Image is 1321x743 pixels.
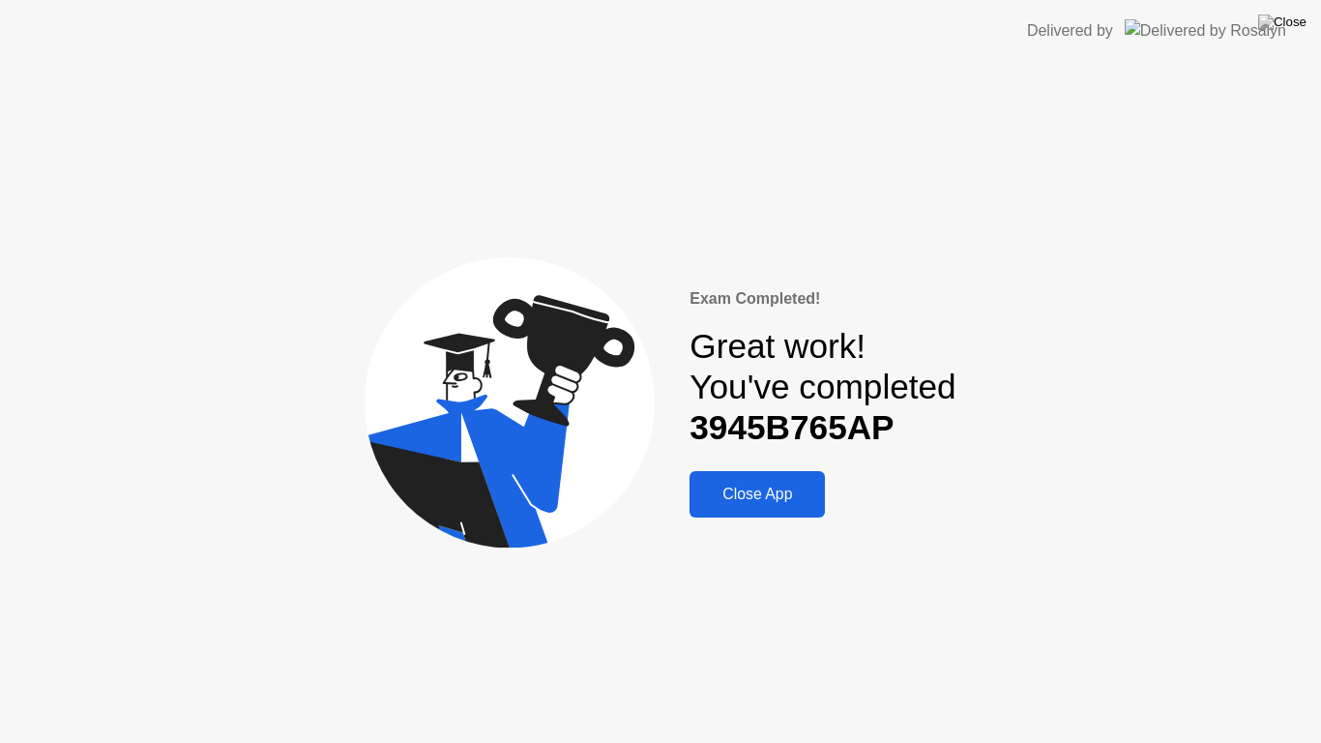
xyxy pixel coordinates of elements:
img: Delivered by Rosalyn [1125,19,1286,42]
div: Great work! You've completed [690,326,955,449]
div: Exam Completed! [690,287,955,311]
button: Close App [690,471,825,518]
div: Delivered by [1027,19,1113,43]
b: 3945B765AP [690,408,894,446]
img: Close [1258,15,1306,30]
div: Close App [695,486,819,503]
